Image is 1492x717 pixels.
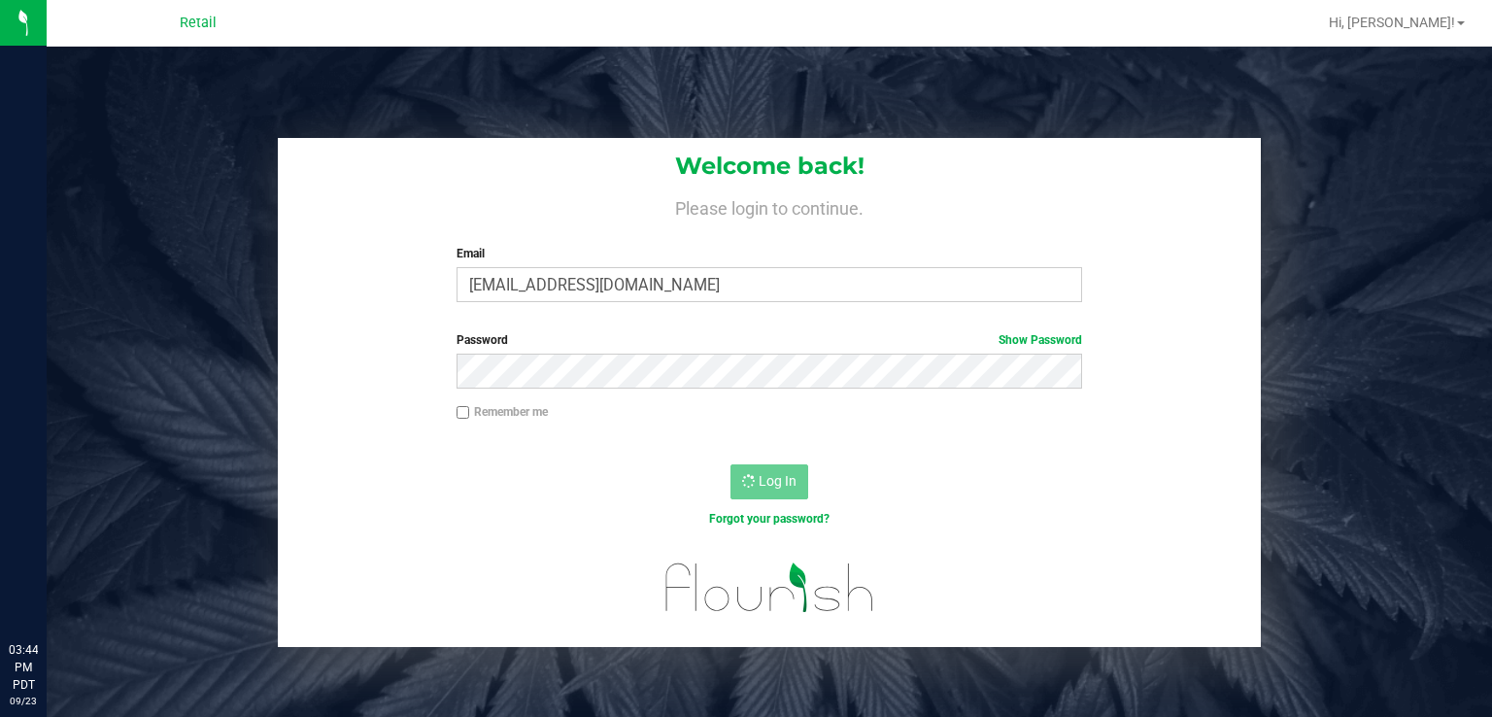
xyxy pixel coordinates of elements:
span: Retail [180,15,217,31]
label: Email [457,245,1083,262]
p: 03:44 PM PDT [9,641,38,694]
img: flourish_logo.svg [647,548,893,627]
input: Remember me [457,406,470,420]
a: Forgot your password? [709,512,830,526]
p: 09/23 [9,694,38,708]
button: Log In [730,464,808,499]
span: Password [457,333,508,347]
span: Log In [759,473,797,489]
h4: Please login to continue. [278,194,1261,218]
span: Hi, [PERSON_NAME]! [1329,15,1455,30]
h1: Welcome back! [278,154,1261,179]
label: Remember me [457,403,548,421]
a: Show Password [999,333,1082,347]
